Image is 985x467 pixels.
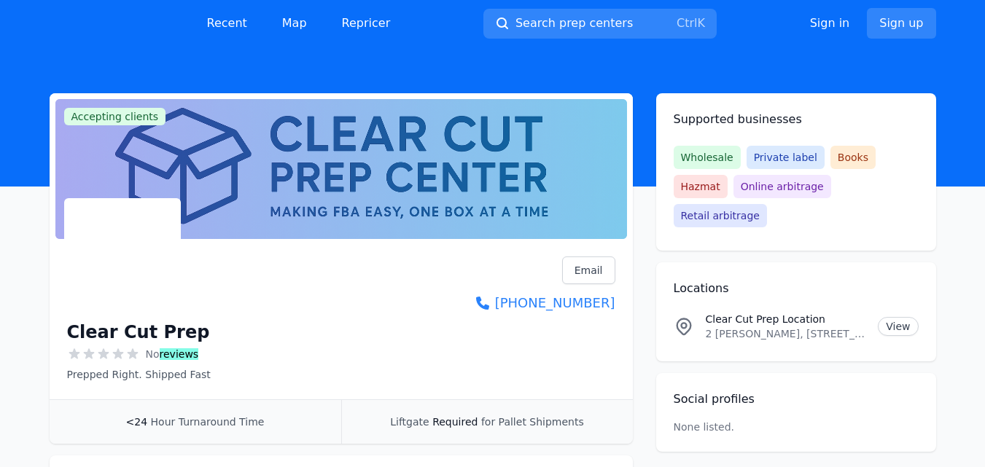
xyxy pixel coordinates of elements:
span: for Pallet Shipments [481,416,584,428]
span: Wholesale [674,146,741,169]
span: Online arbitrage [733,175,831,198]
h2: Supported businesses [674,111,919,128]
a: [PHONE_NUMBER] [476,293,615,313]
img: PrepCenter [50,13,166,34]
kbd: K [697,16,705,30]
span: Hazmat [674,175,728,198]
a: Repricer [330,9,402,38]
h1: Clear Cut Prep [67,321,210,344]
p: None listed. [674,420,735,434]
span: <24 [126,416,148,428]
a: View [878,317,918,336]
span: No [146,347,199,361]
span: Required [432,416,478,428]
h2: Social profiles [674,391,919,408]
span: Liftgate [390,416,429,428]
p: Clear Cut Prep Location [706,312,867,326]
span: Hour Turnaround Time [151,416,265,428]
kbd: Ctrl [677,16,697,30]
span: Search prep centers [515,15,633,32]
button: Search prep centersCtrlK [483,9,717,39]
span: Books [830,146,876,169]
span: Private label [747,146,825,169]
a: Sign up [867,8,935,39]
a: Email [562,256,615,284]
span: Retail arbitrage [674,204,767,227]
span: Accepting clients [64,108,166,125]
p: 2 [PERSON_NAME], [STREET_ADDRESS] [706,326,867,341]
mark: reviews [160,348,199,360]
img: Clear Cut Prep [67,201,178,312]
a: Sign in [810,15,850,32]
a: Map [270,9,319,38]
a: Recent [195,9,259,38]
h2: Locations [674,280,919,297]
p: Prepped Right. Shipped Fast [67,367,211,382]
